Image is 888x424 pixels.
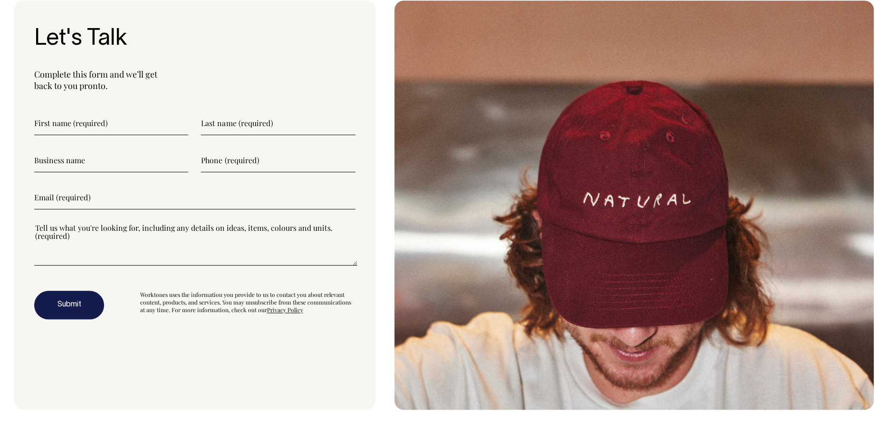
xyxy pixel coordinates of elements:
[394,0,874,410] img: Untitled_design_1bf594e4-9114-4ce3-8867-b5a6cff050b7.png
[140,291,355,319] div: Worktones uses the information you provide to us to contact you about relevant content, products,...
[34,69,355,91] p: Complete this form and we’ll get back to you pronto.
[34,111,188,135] input: First name (required)
[201,111,355,135] input: Last name (required)
[34,186,355,209] input: Email (required)
[267,306,303,314] a: Privacy Policy
[34,27,355,52] h3: Let's Talk
[201,148,355,172] input: Phone (required)
[34,148,188,172] input: Business name
[34,291,104,319] button: Submit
